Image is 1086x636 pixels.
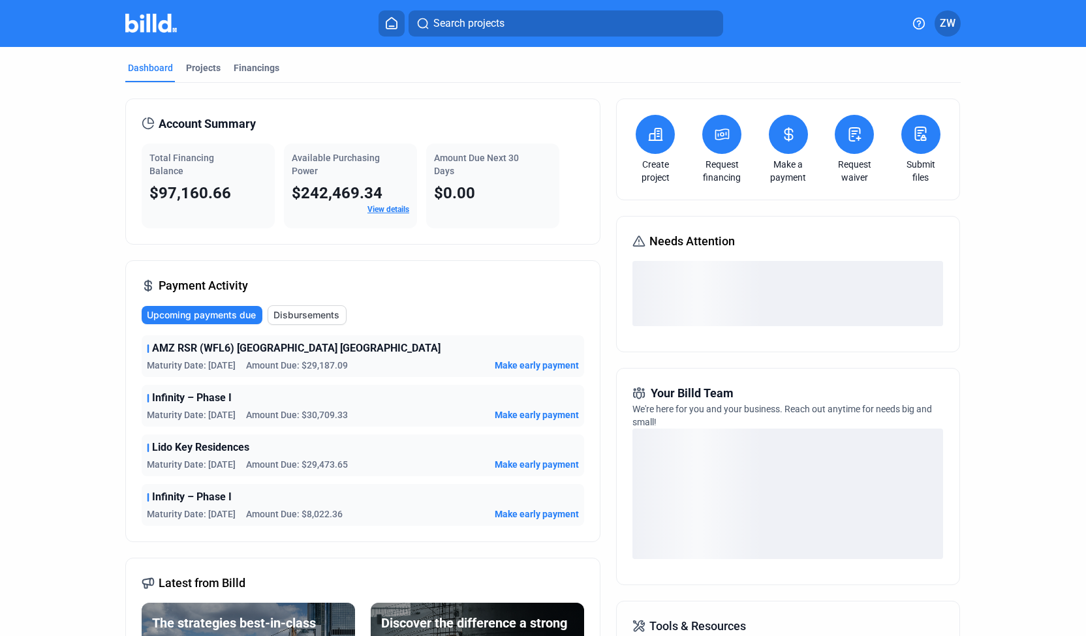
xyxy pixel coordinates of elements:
span: Amount Due: $29,187.09 [246,359,348,372]
span: Disbursements [273,309,339,322]
span: Amount Due Next 30 Days [434,153,519,176]
span: Tools & Resources [649,617,746,635]
button: Disbursements [268,305,347,325]
span: Account Summary [159,115,256,133]
a: View details [367,205,409,214]
span: Upcoming payments due [147,309,256,322]
button: Upcoming payments due [142,306,262,324]
span: Infinity – Phase I [152,489,232,505]
span: We're here for you and your business. Reach out anytime for needs big and small! [632,404,932,427]
div: Dashboard [128,61,173,74]
span: Maturity Date: [DATE] [147,359,236,372]
button: Make early payment [495,507,579,521]
button: ZW [935,10,961,37]
span: Latest from Billd [159,574,245,592]
span: Payment Activity [159,277,248,295]
button: Make early payment [495,359,579,372]
button: Make early payment [495,458,579,471]
span: Maturity Date: [DATE] [147,507,236,521]
div: Financings [234,61,279,74]
img: Billd Company Logo [125,14,177,33]
a: Create project [632,158,678,184]
span: Amount Due: $30,709.33 [246,408,348,421]
span: Infinity – Phase I [152,390,232,406]
span: ZW [940,16,955,31]
span: AMZ RSR (WFL6) [GEOGRAPHIC_DATA] [GEOGRAPHIC_DATA] [152,341,441,356]
span: Amount Due: $8,022.36 [246,507,343,521]
span: Amount Due: $29,473.65 [246,458,348,471]
span: Search projects [433,16,504,31]
a: Request financing [699,158,745,184]
span: Available Purchasing Power [292,153,380,176]
a: Make a payment [766,158,811,184]
span: Lido Key Residences [152,440,249,455]
div: loading [632,261,943,326]
span: $97,160.66 [149,184,231,202]
button: Make early payment [495,408,579,421]
span: $242,469.34 [292,184,382,202]
span: $0.00 [434,184,475,202]
div: loading [632,429,943,559]
span: Maturity Date: [DATE] [147,458,236,471]
span: Your Billd Team [651,384,734,402]
span: Needs Attention [649,232,735,250]
a: Submit files [898,158,944,184]
div: Projects [186,61,221,74]
a: Request waiver [831,158,877,184]
button: Search projects [409,10,723,37]
span: Total Financing Balance [149,153,214,176]
span: Maturity Date: [DATE] [147,408,236,421]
